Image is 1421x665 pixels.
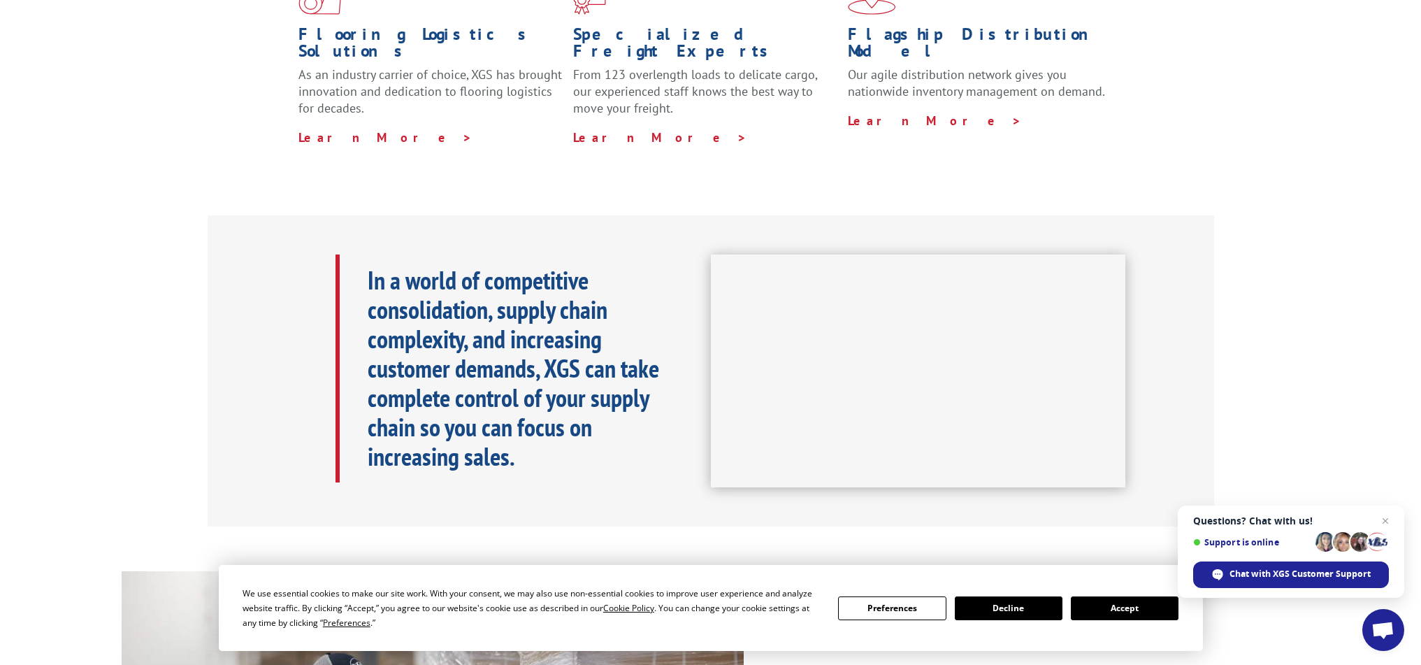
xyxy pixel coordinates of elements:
[368,264,659,473] b: In a world of competitive consolidation, supply chain complexity, and increasing customer demands...
[243,586,821,630] div: We use essential cookies to make our site work. With your consent, we may also use non-essential ...
[573,129,747,145] a: Learn More >
[603,602,654,614] span: Cookie Policy
[1193,515,1389,527] span: Questions? Chat with us!
[1377,513,1394,529] span: Close chat
[1193,562,1389,588] div: Chat with XGS Customer Support
[1071,596,1178,620] button: Accept
[298,66,562,116] span: As an industry carrier of choice, XGS has brought innovation and dedication to flooring logistics...
[848,113,1022,129] a: Learn More >
[219,565,1203,651] div: Cookie Consent Prompt
[573,26,837,66] h1: Specialized Freight Experts
[1229,568,1371,580] span: Chat with XGS Customer Support
[1362,609,1404,651] div: Open chat
[323,617,370,629] span: Preferences
[955,596,1062,620] button: Decline
[838,596,946,620] button: Preferences
[1193,537,1311,548] span: Support is online
[848,26,1112,66] h1: Flagship Distribution Model
[848,66,1105,99] span: Our agile distribution network gives you nationwide inventory management on demand.
[573,66,837,129] p: From 123 overlength loads to delicate cargo, our experienced staff knows the best way to move you...
[711,255,1125,488] iframe: XGS Logistics Solutions
[298,26,563,66] h1: Flooring Logistics Solutions
[298,129,473,145] a: Learn More >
